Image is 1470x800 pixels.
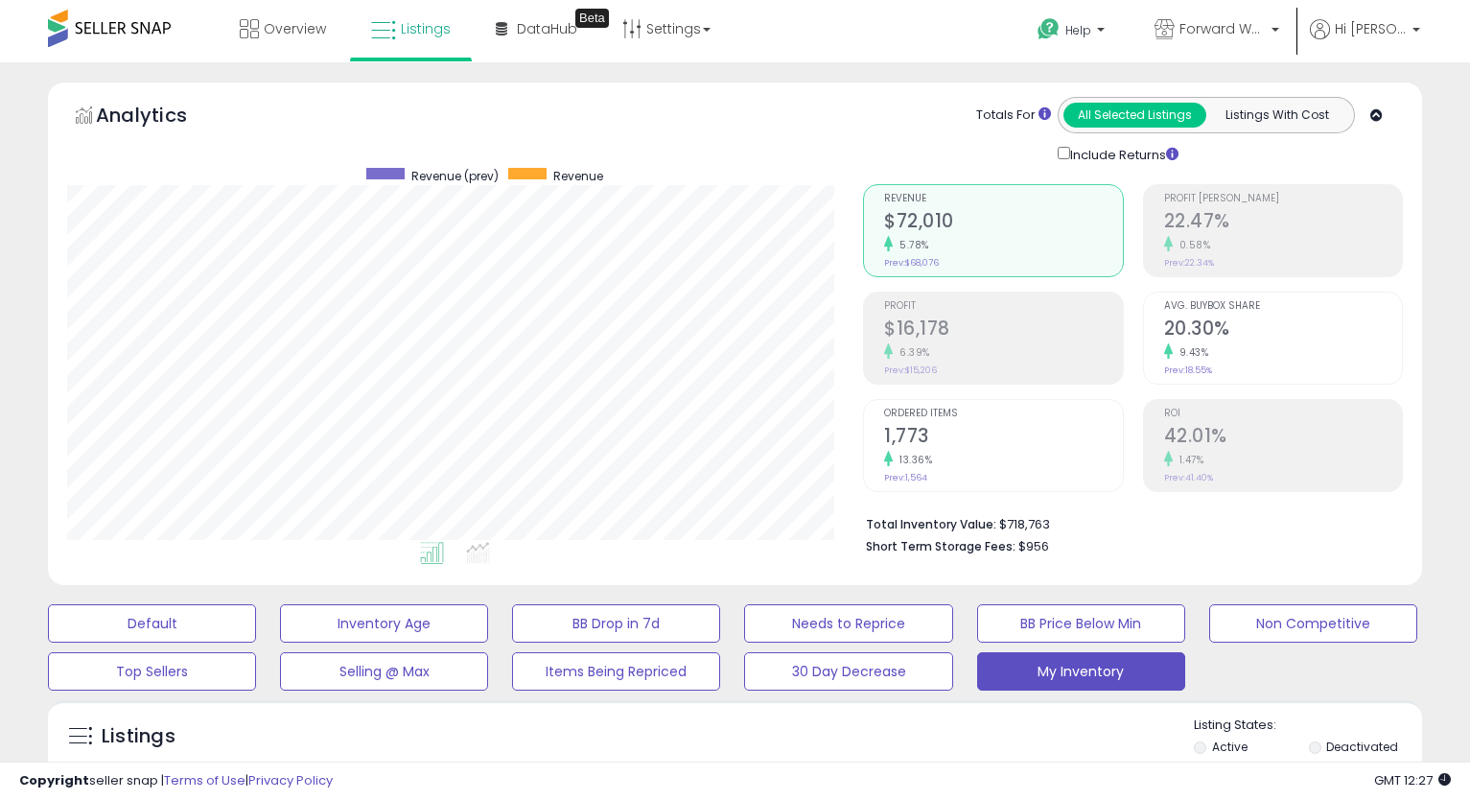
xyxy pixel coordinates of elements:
h5: Listings [102,723,175,750]
a: Privacy Policy [248,771,333,789]
span: Forward Wares [1179,19,1266,38]
span: Revenue [884,194,1122,204]
h2: $16,178 [884,318,1122,343]
div: seller snap | | [19,772,333,790]
a: Terms of Use [164,771,245,789]
button: BB Drop in 7d [512,604,720,643]
small: Prev: 41.40% [1164,472,1213,483]
button: Default [48,604,256,643]
div: Tooltip anchor [575,9,609,28]
small: 0.58% [1173,238,1211,252]
button: BB Price Below Min [977,604,1185,643]
small: 1.47% [1173,453,1204,467]
h2: 22.47% [1164,210,1402,236]
label: Deactivated [1326,739,1398,755]
span: Hi [PERSON_NAME] [1335,19,1407,38]
span: Revenue [553,168,603,184]
label: Active [1212,739,1248,755]
button: Needs to Reprice [744,604,952,643]
button: All Selected Listings [1063,103,1206,128]
p: Listing States: [1194,717,1422,735]
span: Listings [401,19,451,38]
small: Prev: 22.34% [1164,257,1214,269]
small: Prev: $15,206 [884,365,937,376]
h2: 42.01% [1164,425,1402,451]
button: Top Sellers [48,652,256,691]
small: 5.78% [893,238,929,252]
span: Overview [264,19,326,38]
b: Short Term Storage Fees: [866,538,1015,554]
button: Items Being Repriced [512,652,720,691]
span: $956 [1018,537,1049,555]
button: 30 Day Decrease [744,652,952,691]
small: Prev: 18.55% [1164,365,1212,376]
small: 9.43% [1173,345,1209,360]
h2: 20.30% [1164,318,1402,343]
span: 2025-10-10 12:27 GMT [1374,771,1451,789]
strong: Copyright [19,771,89,789]
div: Include Returns [1043,143,1202,165]
button: Listings With Cost [1205,103,1348,128]
button: Non Competitive [1209,604,1417,643]
span: Help [1065,22,1091,38]
a: Hi [PERSON_NAME] [1310,19,1420,62]
small: 6.39% [893,345,930,360]
span: Ordered Items [884,409,1122,419]
span: Profit [884,301,1122,312]
button: Selling @ Max [280,652,488,691]
small: Prev: $68,076 [884,257,939,269]
span: DataHub [517,19,577,38]
button: My Inventory [977,652,1185,691]
h5: Analytics [96,102,224,133]
li: $718,763 [866,511,1388,534]
div: Totals For [976,106,1051,125]
h2: $72,010 [884,210,1122,236]
span: Revenue (prev) [411,168,499,184]
span: Avg. Buybox Share [1164,301,1402,312]
h2: 1,773 [884,425,1122,451]
i: Get Help [1037,17,1061,41]
b: Total Inventory Value: [866,516,996,532]
small: 13.36% [893,453,932,467]
span: Profit [PERSON_NAME] [1164,194,1402,204]
a: Help [1022,3,1124,62]
small: Prev: 1,564 [884,472,927,483]
span: ROI [1164,409,1402,419]
button: Inventory Age [280,604,488,643]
